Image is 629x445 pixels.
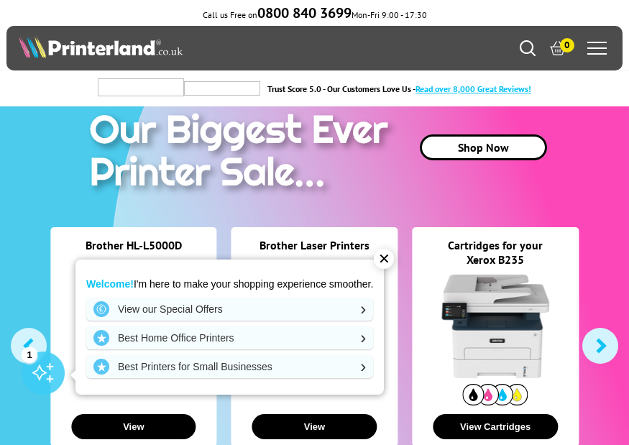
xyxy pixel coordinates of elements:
b: 0800 840 3699 [257,4,352,22]
button: View [71,414,196,439]
span: Read over 8,000 Great Reviews! [415,83,531,94]
a: 0 [550,40,566,56]
a: Brother Laser Printers [260,238,369,252]
button: View [252,414,377,439]
a: Trust Score 5.0 - Our Customers Love Us -Read over 8,000 Great Reviews! [267,83,531,94]
img: printer sale [82,97,403,210]
a: Shop Now [420,134,547,160]
img: Printerland Logo [19,35,182,58]
a: Best Home Office Printers [86,326,373,349]
a: 0800 840 3699 [257,9,352,20]
a: Search [520,40,536,56]
div: 1 [22,347,37,362]
div: ✕ [374,249,394,269]
span: 0 [560,38,574,52]
img: trustpilot rating [98,78,184,96]
strong: Welcome! [86,278,134,290]
a: Brother HL-L5000D [86,238,182,252]
img: trustpilot rating [184,81,260,96]
a: Xerox B235 [467,252,524,267]
a: Best Printers for Small Businesses [86,355,373,378]
a: View our Special Offers [86,298,373,321]
a: Printerland Logo [19,35,314,61]
div: Cartridges for your [412,238,579,252]
button: View Cartridges [433,414,558,439]
p: I'm here to make your shopping experience smoother. [86,277,373,290]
